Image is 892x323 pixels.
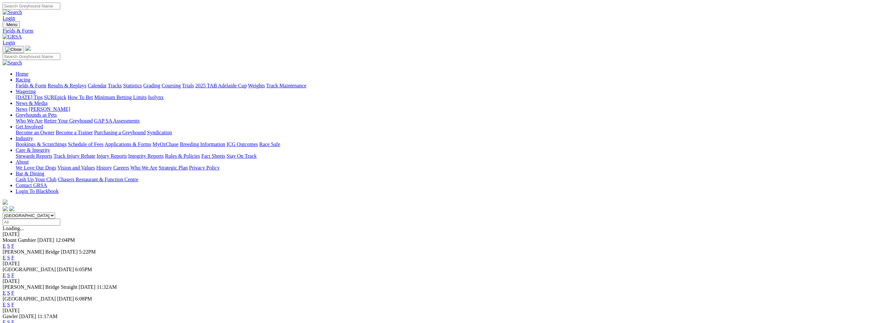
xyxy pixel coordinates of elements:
[3,53,60,60] input: Search
[16,118,889,124] div: Greyhounds as Pets
[248,83,265,88] a: Weights
[3,40,15,45] a: Login
[16,159,29,165] a: About
[3,237,36,243] span: Mount Gambier
[79,284,95,290] span: [DATE]
[16,188,59,194] a: Login To Blackbook
[3,34,22,40] img: GRSA
[266,83,306,88] a: Track Maintenance
[16,89,36,94] a: Wagering
[16,177,56,182] a: Cash Up Your Club
[5,47,22,52] img: Close
[11,243,14,249] a: F
[16,83,889,89] div: Racing
[9,206,14,211] img: twitter.svg
[16,95,889,100] div: Wagering
[88,83,107,88] a: Calendar
[79,249,96,255] span: 5:22PM
[57,165,95,170] a: Vision and Values
[153,141,179,147] a: MyOzChase
[189,165,220,170] a: Privacy Policy
[3,290,6,296] a: E
[3,302,6,307] a: E
[105,141,151,147] a: Applications & Forms
[3,206,8,211] img: facebook.svg
[16,71,28,77] a: Home
[3,9,22,15] img: Search
[16,130,54,135] a: Become an Owner
[57,267,74,272] span: [DATE]
[61,249,78,255] span: [DATE]
[37,237,54,243] span: [DATE]
[148,95,164,100] a: Isolynx
[48,83,86,88] a: Results & Replays
[94,118,140,124] a: GAP SA Assessments
[143,83,160,88] a: Grading
[16,95,43,100] a: [DATE] Tips
[68,141,103,147] a: Schedule of Fees
[58,177,138,182] a: Chasers Restaurant & Function Centre
[3,308,889,314] div: [DATE]
[11,272,14,278] a: F
[3,267,56,272] span: [GEOGRAPHIC_DATA]
[3,15,15,21] a: Login
[16,106,27,112] a: News
[180,141,225,147] a: Breeding Information
[159,165,188,170] a: Strategic Plan
[16,141,889,147] div: Industry
[16,112,57,118] a: Greyhounds as Pets
[53,153,95,159] a: Track Injury Rebate
[25,46,31,51] img: logo-grsa-white.png
[44,95,66,100] a: SUREpick
[16,171,44,176] a: Bar & Dining
[7,290,10,296] a: S
[7,302,10,307] a: S
[75,267,92,272] span: 6:05PM
[7,255,10,260] a: S
[29,106,70,112] a: [PERSON_NAME]
[128,153,164,159] a: Integrity Reports
[16,77,30,82] a: Racing
[3,28,889,34] a: Fields & Form
[16,118,43,124] a: Who We Are
[44,118,93,124] a: Retire Your Greyhound
[94,130,146,135] a: Purchasing a Greyhound
[16,165,56,170] a: We Love Our Dogs
[75,296,92,301] span: 6:08PM
[3,3,60,9] input: Search
[259,141,280,147] a: Race Safe
[3,243,6,249] a: E
[147,130,172,135] a: Syndication
[113,165,129,170] a: Careers
[3,231,889,237] div: [DATE]
[3,284,77,290] span: [PERSON_NAME] Bridge Straight
[3,314,18,319] span: Gawler
[3,199,8,205] img: logo-grsa-white.png
[56,130,93,135] a: Become a Trainer
[16,106,889,112] div: News & Media
[7,243,10,249] a: S
[16,165,889,171] div: About
[16,147,50,153] a: Care & Integrity
[7,22,17,27] span: Menu
[97,284,117,290] span: 11:32AM
[227,141,258,147] a: ICG Outcomes
[68,95,93,100] a: How To Bet
[162,83,181,88] a: Coursing
[96,153,127,159] a: Injury Reports
[11,290,14,296] a: F
[96,165,112,170] a: History
[57,296,74,301] span: [DATE]
[3,219,60,226] input: Select date
[16,153,889,159] div: Care & Integrity
[94,95,147,100] a: Minimum Betting Limits
[3,272,6,278] a: E
[16,153,52,159] a: Stewards Reports
[227,153,256,159] a: Stay On Track
[16,183,47,188] a: Contact GRSA
[7,272,10,278] a: S
[16,83,46,88] a: Fields & Form
[201,153,225,159] a: Fact Sheets
[3,249,60,255] span: [PERSON_NAME] Bridge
